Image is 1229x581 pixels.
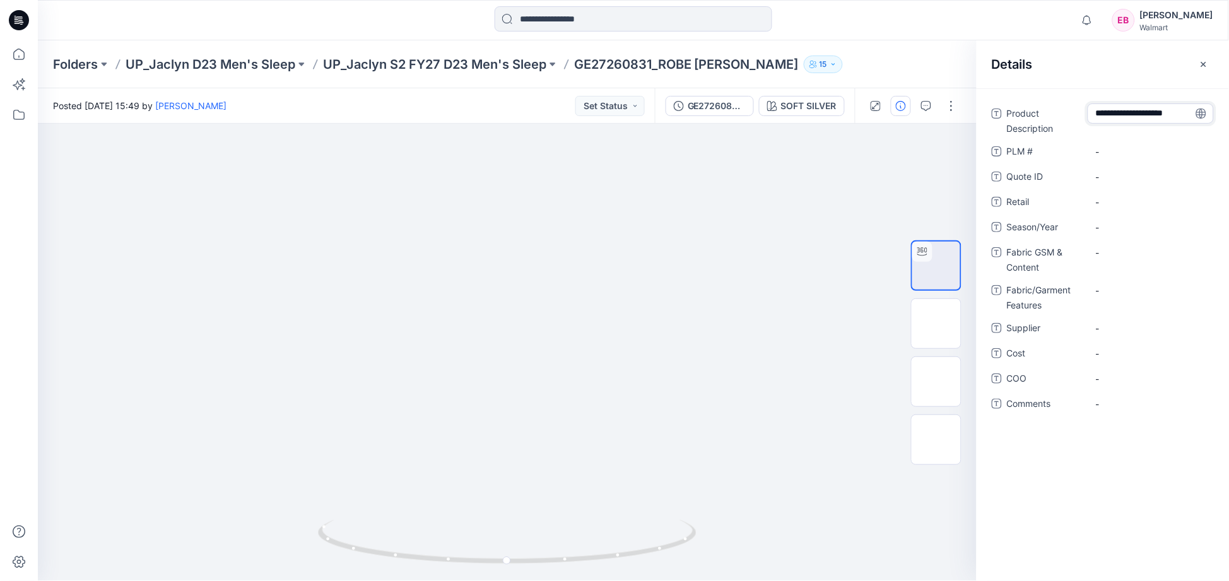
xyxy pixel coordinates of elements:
[53,99,226,112] span: Posted [DATE] 15:49 by
[1007,320,1083,338] span: Supplier
[1096,221,1206,234] span: -
[574,56,799,73] p: GE27260831_ROBE [PERSON_NAME]
[759,96,845,116] button: SOFT SILVER
[804,56,843,73] button: 15
[1096,397,1206,411] span: -
[53,56,98,73] a: Folders
[126,56,295,73] a: UP_Jaclyn D23 Men's Sleep
[1112,9,1135,32] div: EB
[1096,246,1206,259] span: -
[1007,220,1083,237] span: Season/Year
[891,96,911,116] button: Details
[1007,144,1083,161] span: PLM #
[1007,371,1083,389] span: COO
[1096,347,1206,360] span: -
[1007,106,1083,136] span: Product Description
[820,57,827,71] p: 15
[1007,346,1083,363] span: Cost
[688,99,746,113] div: GE27260831_ADM_ROBE TERRY
[1007,245,1083,275] span: Fabric GSM & Content
[155,100,226,111] a: [PERSON_NAME]
[1096,372,1206,385] span: -
[1096,145,1206,158] span: -
[1096,322,1206,335] span: -
[1007,396,1083,414] span: Comments
[1007,283,1083,313] span: Fabric/Garment Features
[1007,194,1083,212] span: Retail
[1096,170,1206,184] span: -
[323,56,546,73] a: UP_Jaclyn S2 FY27 D23 Men's Sleep
[1140,8,1213,23] div: [PERSON_NAME]
[666,96,754,116] button: GE27260831_ADM_ROBE [PERSON_NAME]
[1007,169,1083,187] span: Quote ID
[992,57,1033,72] h2: Details
[781,99,837,113] div: SOFT SILVER
[1096,284,1206,297] span: -
[1096,196,1206,209] span: -
[1140,23,1213,32] div: Walmart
